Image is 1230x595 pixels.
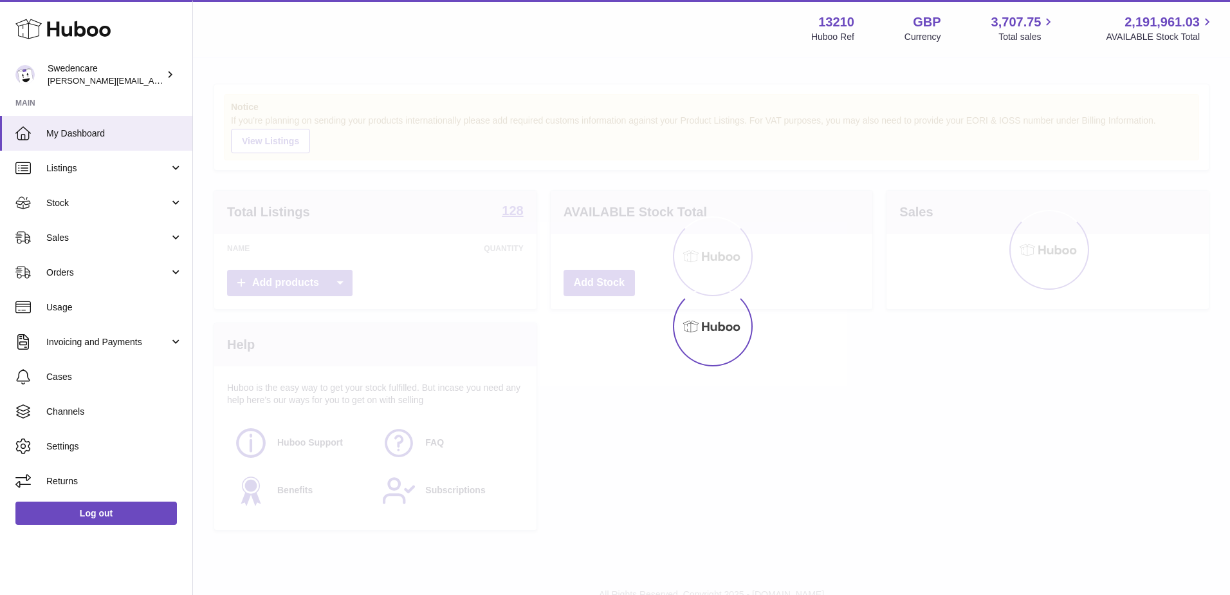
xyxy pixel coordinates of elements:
span: Total sales [998,31,1056,43]
div: Huboo Ref [811,31,854,43]
span: Settings [46,440,183,453]
span: Listings [46,162,169,175]
a: Log out [15,502,177,525]
a: 3,707.75 Total sales [991,14,1056,43]
span: Usage [46,301,183,314]
a: 2,191,961.03 AVAILABLE Stock Total [1106,14,1215,43]
strong: 13210 [818,14,854,31]
span: 3,707.75 [991,14,1042,31]
span: Invoicing and Payments [46,336,169,348]
img: simon.shaw@swedencare.co.uk [15,65,35,84]
span: Returns [46,475,183,487]
span: Sales [46,232,169,244]
span: My Dashboard [46,127,183,140]
span: Orders [46,267,169,279]
span: Stock [46,197,169,209]
span: 2,191,961.03 [1124,14,1200,31]
span: Channels [46,406,183,418]
span: Cases [46,371,183,383]
div: Currency [904,31,941,43]
span: AVAILABLE Stock Total [1106,31,1215,43]
strong: GBP [913,14,941,31]
div: Swedencare [48,62,163,87]
span: [PERSON_NAME][EMAIL_ADDRESS][PERSON_NAME][DOMAIN_NAME] [48,75,327,86]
